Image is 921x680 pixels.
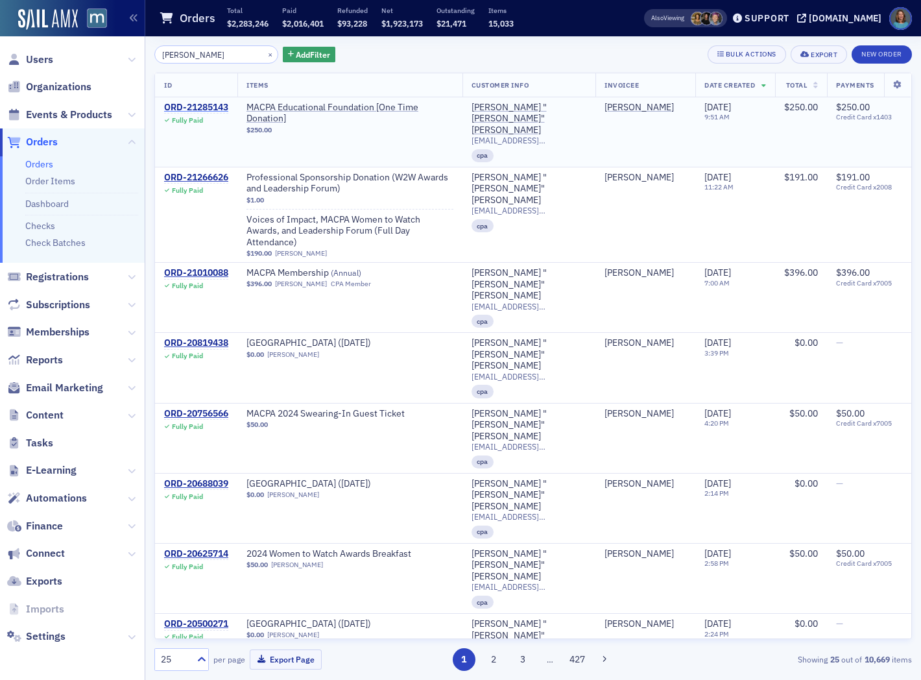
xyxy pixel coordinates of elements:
[337,6,368,15] p: Refunded
[472,302,587,311] span: [EMAIL_ADDRESS][DOMAIN_NAME]
[172,422,203,431] div: Fully Paid
[704,548,731,559] span: [DATE]
[472,385,494,398] div: cpa
[789,548,818,559] span: $50.00
[26,381,103,395] span: Email Marketing
[246,548,411,560] a: 2024 Women to Watch Awards Breakfast
[246,267,410,279] a: MACPA Membership (Annual)
[78,8,107,30] a: View Homepage
[472,102,587,136] a: [PERSON_NAME] "[PERSON_NAME]" [PERSON_NAME]
[704,407,731,419] span: [DATE]
[797,14,886,23] button: [DOMAIN_NAME]
[604,408,686,420] span: Bo Fitzpatrick
[26,602,64,616] span: Imports
[172,633,203,641] div: Fully Paid
[331,267,361,278] span: ( Annual )
[282,18,324,29] span: $2,016,401
[784,267,818,278] span: $396.00
[283,47,336,63] button: AddFilter
[7,53,53,67] a: Users
[164,408,228,420] a: ORD-20756566
[246,350,264,359] span: $0.00
[704,337,731,348] span: [DATE]
[604,80,639,90] span: Invoicee
[726,51,776,58] div: Bulk Actions
[704,618,731,629] span: [DATE]
[704,278,730,287] time: 7:00 AM
[7,629,66,644] a: Settings
[852,47,912,59] a: New Order
[704,80,755,90] span: Date Created
[836,279,902,287] span: Credit Card x7005
[472,408,587,443] a: [PERSON_NAME] "[PERSON_NAME]" [PERSON_NAME]
[246,126,272,134] span: $250.00
[164,267,228,279] div: ORD-21010088
[164,80,172,90] span: ID
[862,653,892,665] strong: 10,669
[381,18,423,29] span: $1,923,173
[836,101,870,113] span: $250.00
[708,45,786,64] button: Bulk Actions
[246,196,264,204] span: $1.00
[26,353,63,367] span: Reports
[154,45,278,64] input: Search…
[700,12,713,25] span: Lauren McDonough
[836,183,902,191] span: Credit Card x2008
[604,408,674,420] a: [PERSON_NAME]
[246,337,410,349] a: [GEOGRAPHIC_DATA] ([DATE])
[472,337,587,372] div: [PERSON_NAME] "[PERSON_NAME]" [PERSON_NAME]
[836,478,843,489] span: —
[836,407,865,419] span: $50.00
[604,618,674,630] a: [PERSON_NAME]
[472,206,587,215] span: [EMAIL_ADDRESS][DOMAIN_NAME]
[26,135,58,149] span: Orders
[488,18,514,29] span: 15,033
[472,219,494,232] div: cpa
[7,519,63,533] a: Finance
[246,102,453,125] a: MACPA Educational Foundation [One Time Donation]
[246,618,410,630] a: [GEOGRAPHIC_DATA] ([DATE])
[836,337,843,348] span: —
[7,408,64,422] a: Content
[836,113,902,121] span: Credit Card x1403
[26,298,90,312] span: Subscriptions
[604,267,674,279] a: [PERSON_NAME]
[275,280,327,288] a: [PERSON_NAME]
[789,407,818,419] span: $50.00
[25,175,75,187] a: Order Items
[26,491,87,505] span: Automations
[472,512,587,522] span: [EMAIL_ADDRESS][DOMAIN_NAME]
[164,548,228,560] a: ORD-20625714
[250,650,322,670] button: Export Page
[472,267,587,302] a: [PERSON_NAME] "[PERSON_NAME]" [PERSON_NAME]
[604,172,674,184] div: [PERSON_NAME]
[337,18,367,29] span: $93,228
[246,172,453,195] span: Professional Sponsorship Donation (W2W Awards and Leadership Forum)
[7,381,103,395] a: Email Marketing
[18,9,78,30] a: SailAMX
[26,270,89,284] span: Registrations
[7,491,87,505] a: Automations
[7,325,90,339] a: Memberships
[246,478,410,490] span: MACPA Town Hall (October 2024)
[26,546,65,561] span: Connect
[472,315,494,328] div: cpa
[795,618,818,629] span: $0.00
[7,108,112,122] a: Events & Products
[164,337,228,349] a: ORD-20819438
[26,80,91,94] span: Organizations
[482,648,505,671] button: 2
[7,135,58,149] a: Orders
[25,237,86,249] a: Check Batches
[7,270,89,284] a: Registrations
[784,101,818,113] span: $250.00
[164,172,228,184] div: ORD-21266626
[704,559,729,568] time: 2:58 PM
[836,80,874,90] span: Payments
[246,420,268,429] span: $50.00
[453,648,475,671] button: 1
